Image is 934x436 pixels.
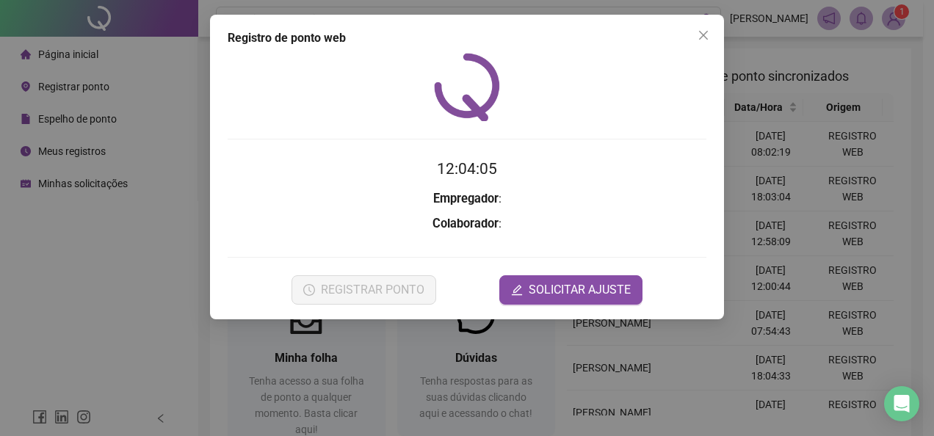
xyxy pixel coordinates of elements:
[884,386,919,421] div: Open Intercom Messenger
[228,214,706,233] h3: :
[698,29,709,41] span: close
[434,53,500,121] img: QRPoint
[433,192,499,206] strong: Empregador
[432,217,499,230] strong: Colaborador
[499,275,642,305] button: editSOLICITAR AJUSTE
[511,284,523,296] span: edit
[692,23,715,47] button: Close
[228,29,706,47] div: Registro de ponto web
[529,281,631,299] span: SOLICITAR AJUSTE
[228,189,706,208] h3: :
[292,275,436,305] button: REGISTRAR PONTO
[437,160,497,178] time: 12:04:05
